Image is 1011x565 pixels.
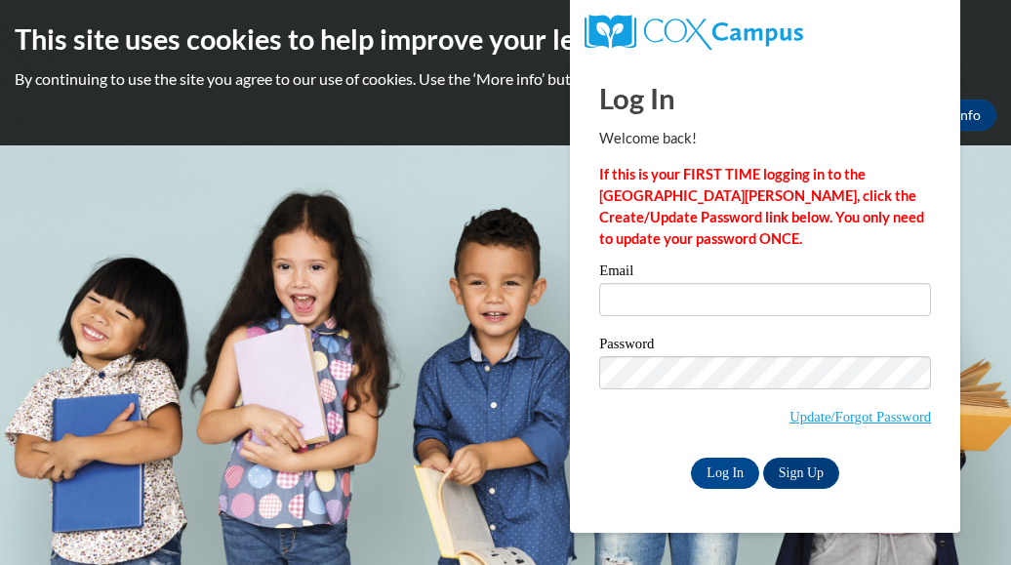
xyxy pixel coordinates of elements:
p: Welcome back! [599,128,931,149]
a: Sign Up [763,458,839,489]
h1: Log In [599,78,931,118]
p: By continuing to use the site you agree to our use of cookies. Use the ‘More info’ button to read... [15,68,996,90]
label: Password [599,337,931,356]
input: Log In [691,458,759,489]
img: COX Campus [585,15,803,50]
strong: If this is your FIRST TIME logging in to the [GEOGRAPHIC_DATA][PERSON_NAME], click the Create/Upd... [599,166,924,247]
a: Update/Forgot Password [789,409,931,424]
h2: This site uses cookies to help improve your learning experience. [15,20,996,59]
label: Email [599,263,931,283]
